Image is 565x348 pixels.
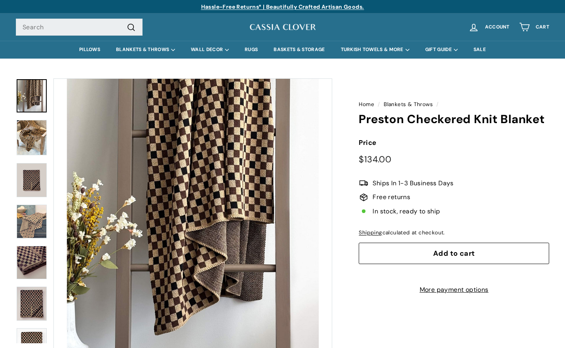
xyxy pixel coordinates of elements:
img: Preston Checkered Knit Blanket [17,163,47,197]
img: Preston Checkered Knit Blanket [17,246,47,279]
a: Hassle-Free Returns* | Beautifully Crafted Artisan Goods. [201,3,364,10]
label: Price [359,137,549,148]
span: / [376,101,382,108]
h1: Preston Checkered Knit Blanket [359,113,549,126]
input: Search [16,19,143,36]
a: More payment options [359,285,549,295]
a: Home [359,101,374,108]
a: Cart [514,15,554,39]
span: Free returns [373,192,410,202]
span: Ships In 1-3 Business Days [373,178,453,188]
a: RUGS [237,41,266,59]
span: $134.00 [359,154,391,165]
span: / [434,101,440,108]
a: SALE [466,41,494,59]
div: calculated at checkout. [359,228,549,237]
nav: breadcrumbs [359,100,549,109]
summary: BLANKETS & THROWS [108,41,183,59]
img: Preston Checkered Knit Blanket [17,287,47,321]
a: PILLOWS [71,41,108,59]
span: Add to cart [433,249,475,258]
a: BASKETS & STORAGE [266,41,333,59]
span: In stock, ready to ship [373,206,440,217]
img: Preston Checkered Knit Blanket [17,120,47,156]
img: Preston Checkered Knit Blanket [17,205,47,238]
button: Add to cart [359,243,549,264]
a: Shipping [359,229,382,236]
a: Preston Checkered Knit Blanket [17,79,47,112]
span: Cart [536,25,549,30]
a: Blankets & Throws [384,101,433,108]
a: Account [464,15,514,39]
summary: TURKISH TOWELS & MORE [333,41,417,59]
summary: WALL DECOR [183,41,237,59]
span: Account [485,25,510,30]
summary: GIFT GUIDE [417,41,466,59]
